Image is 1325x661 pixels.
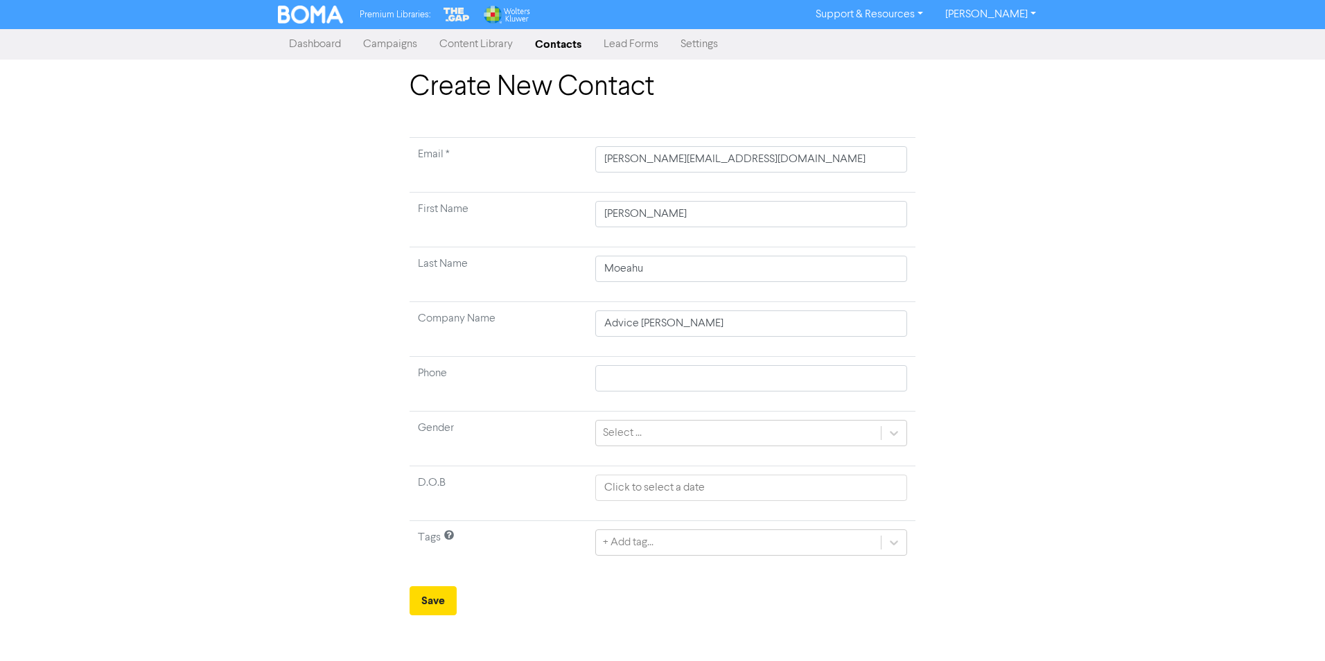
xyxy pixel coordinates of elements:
[1256,594,1325,661] iframe: Chat Widget
[410,247,587,302] td: Last Name
[524,30,593,58] a: Contacts
[410,193,587,247] td: First Name
[428,30,524,58] a: Content Library
[595,475,907,501] input: Click to select a date
[410,412,587,466] td: Gender
[410,71,915,104] h1: Create New Contact
[360,10,430,19] span: Premium Libraries:
[410,466,587,521] td: D.O.B
[410,138,587,193] td: Required
[410,586,457,615] button: Save
[410,521,587,576] td: Tags
[410,357,587,412] td: Phone
[603,425,642,441] div: Select ...
[805,3,934,26] a: Support & Resources
[352,30,428,58] a: Campaigns
[278,6,343,24] img: BOMA Logo
[593,30,669,58] a: Lead Forms
[934,3,1047,26] a: [PERSON_NAME]
[482,6,529,24] img: Wolters Kluwer
[603,534,653,551] div: + Add tag...
[441,6,472,24] img: The Gap
[278,30,352,58] a: Dashboard
[669,30,729,58] a: Settings
[410,302,587,357] td: Company Name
